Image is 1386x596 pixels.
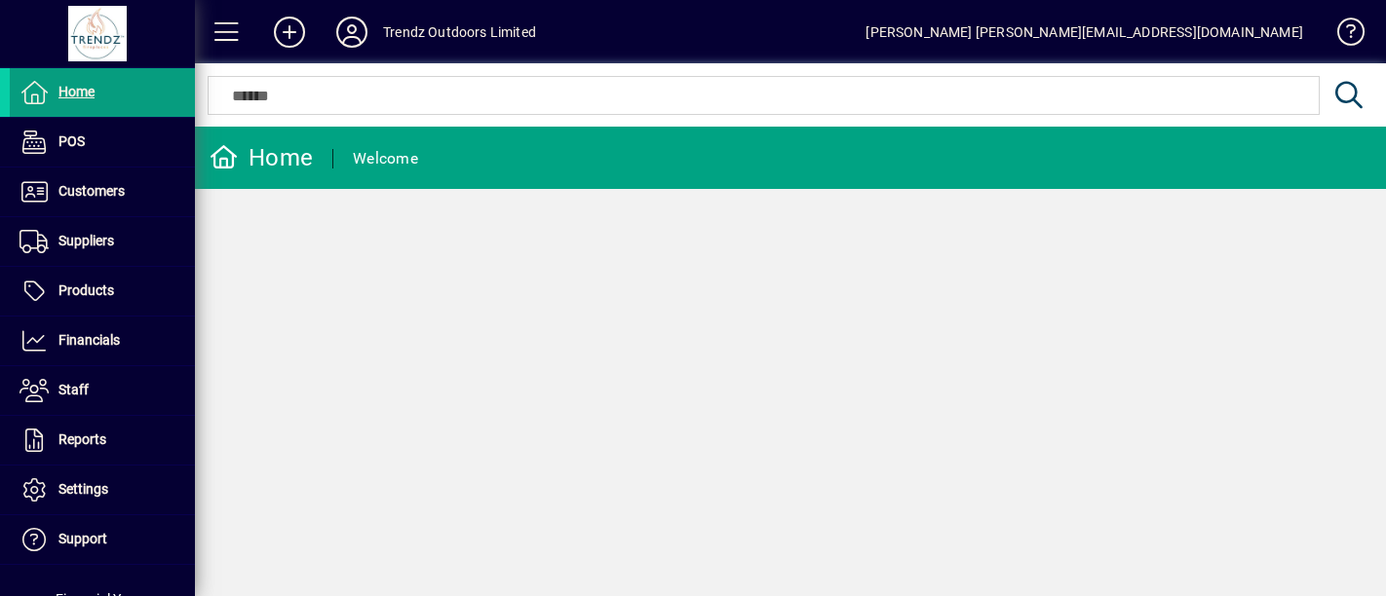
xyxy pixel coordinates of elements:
span: Home [58,84,95,99]
a: Products [10,267,195,316]
a: Reports [10,416,195,465]
button: Add [258,15,321,50]
a: Staff [10,366,195,415]
span: Settings [58,481,108,497]
div: Welcome [353,143,418,174]
a: Suppliers [10,217,195,266]
div: [PERSON_NAME] [PERSON_NAME][EMAIL_ADDRESS][DOMAIN_NAME] [866,17,1303,48]
a: Support [10,515,195,564]
div: Trendz Outdoors Limited [383,17,536,48]
span: Products [58,282,114,298]
a: Customers [10,168,195,216]
span: Customers [58,183,125,199]
button: Profile [321,15,383,50]
a: POS [10,118,195,167]
span: POS [58,133,85,149]
span: Support [58,531,107,546]
div: Home [210,142,313,173]
a: Financials [10,317,195,365]
span: Staff [58,382,89,397]
span: Suppliers [58,233,114,248]
a: Knowledge Base [1323,4,1362,67]
span: Financials [58,332,120,348]
span: Reports [58,431,106,447]
a: Settings [10,466,195,514]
